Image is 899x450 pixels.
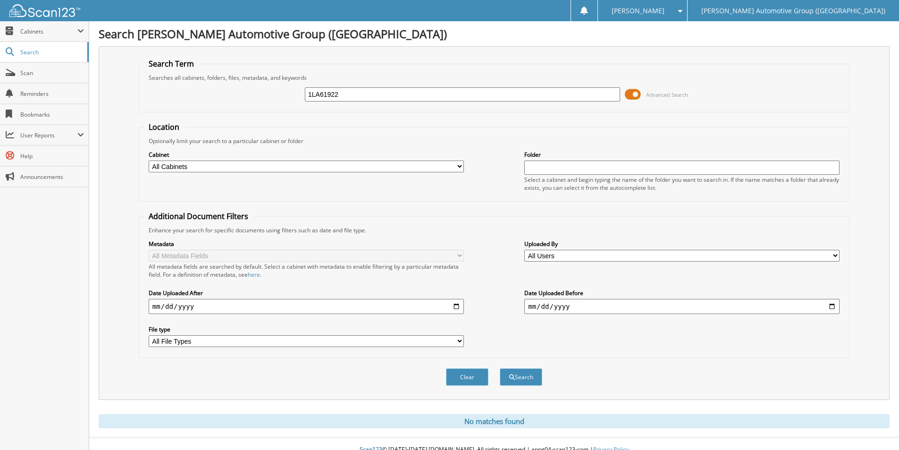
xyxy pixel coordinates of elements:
legend: Search Term [144,59,199,69]
input: end [524,299,840,314]
label: Metadata [149,240,464,248]
label: Uploaded By [524,240,840,248]
h1: Search [PERSON_NAME] Automotive Group ([GEOGRAPHIC_DATA]) [99,26,890,42]
span: Scan [20,69,84,77]
a: here [248,271,260,279]
div: Select a cabinet and begin typing the name of the folder you want to search in. If the name match... [524,176,840,192]
span: Advanced Search [646,91,688,98]
span: Bookmarks [20,110,84,119]
div: Optionally limit your search to a particular cabinet or folder [144,137,844,145]
img: scan123-logo-white.svg [9,4,80,17]
div: All metadata fields are searched by default. Select a cabinet with metadata to enable filtering b... [149,263,464,279]
div: Enhance your search for specific documents using filters such as date and file type. [144,226,844,234]
span: Cabinets [20,27,77,35]
span: [PERSON_NAME] Automotive Group ([GEOGRAPHIC_DATA]) [701,8,885,14]
legend: Location [144,122,184,132]
span: Announcements [20,173,84,181]
span: [PERSON_NAME] [612,8,664,14]
button: Clear [446,368,488,386]
button: Search [500,368,542,386]
legend: Additional Document Filters [144,211,253,221]
div: No matches found [99,414,890,428]
label: Date Uploaded After [149,289,464,297]
div: Searches all cabinets, folders, files, metadata, and keywords [144,74,844,82]
label: Cabinet [149,151,464,159]
input: start [149,299,464,314]
span: Reminders [20,90,84,98]
label: Folder [524,151,840,159]
span: Search [20,48,83,56]
label: File type [149,325,464,333]
span: User Reports [20,131,77,139]
span: Help [20,152,84,160]
label: Date Uploaded Before [524,289,840,297]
